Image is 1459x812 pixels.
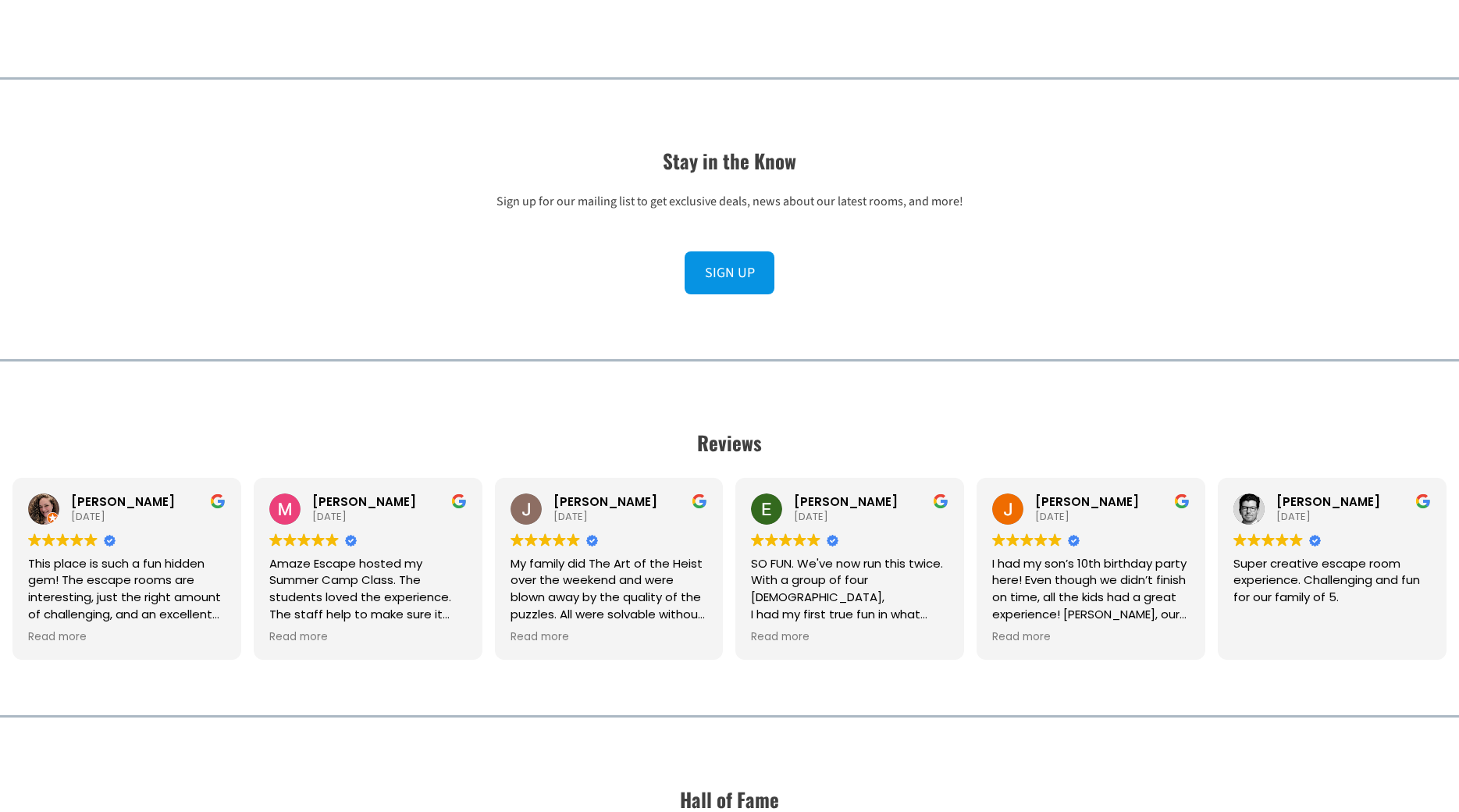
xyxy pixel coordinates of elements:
img: Google [539,533,552,547]
img: Google [326,533,339,547]
div: [PERSON_NAME] [1276,493,1431,510]
div: [DATE] [312,510,467,524]
div: [DATE] [1276,510,1431,524]
img: Google [511,533,524,547]
img: Google [283,533,297,547]
span: Read more [269,630,328,645]
span: Read more [751,630,810,645]
p: Sign up for our mailing list to get exclusive deals, news about our latest rooms, and more! [73,192,1386,211]
img: Google [525,533,538,547]
div: [PERSON_NAME] [312,493,467,510]
img: Joseph Babcock profile picture [511,493,542,525]
img: Google [567,533,580,547]
span: Read more [511,630,569,645]
img: Google [70,533,84,547]
img: Google [42,533,55,547]
div: Amaze Escape hosted my Summer Camp Class. The students loved the experience. The staff help to ma... [269,555,467,623]
span: Read more [992,630,1051,645]
img: Google [779,533,792,547]
img: Google [84,533,98,547]
img: Anna Kaufman profile picture [28,493,59,525]
img: Google [28,533,41,547]
div: Super creative escape room experience. Challenging and fun for our family of 5. [1233,555,1431,623]
img: Google [297,533,311,547]
span: Read more [28,630,87,645]
img: Google [1262,533,1275,547]
img: Google [1290,533,1303,547]
img: Google [1276,533,1289,547]
img: Google [56,533,69,547]
img: Stephen Leahy profile picture [1233,493,1265,525]
img: Google [1006,533,1020,547]
img: Jim Stevison profile picture [992,493,1023,525]
div: [DATE] [553,510,708,524]
div: [DATE] [1035,510,1190,524]
img: Google [269,533,283,547]
div: SO FUN. We've now run this twice. With a group of four [DEMOGRAPHIC_DATA], I had my first true fu... [751,555,948,623]
img: Google [553,533,566,547]
img: Google [793,533,806,547]
img: Google [992,533,1005,547]
div: My family did The Art of the Heist over the weekend and were blown away by the quality of the puz... [511,555,708,623]
img: Google [1233,533,1247,547]
div: [DATE] [794,510,948,524]
img: Google [765,533,778,547]
div: [PERSON_NAME] [794,493,948,510]
img: Google [1020,533,1034,547]
div: [PERSON_NAME] [553,493,708,510]
img: Google [807,533,820,547]
img: Google [751,533,764,547]
img: Google [1034,533,1048,547]
img: Google [1048,533,1062,547]
div: I had my son’s 10th birthday party here! Even though we didn’t finish on time, all the kids had a... [992,555,1190,623]
div: This place is such a fun hidden gem! The escape rooms are interesting, just the right amount of c... [28,555,226,623]
div: [PERSON_NAME] [71,493,226,510]
h2: Stay in the Know [73,146,1386,176]
div: [DATE] [71,510,226,524]
img: Ms. Meppelink profile picture [269,493,301,525]
img: Google [311,533,325,547]
img: Elizabeth Lehtonen profile picture [751,493,782,525]
a: SIGN UP [685,251,775,294]
img: Google [1247,533,1261,547]
div: [PERSON_NAME] [1035,493,1190,510]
